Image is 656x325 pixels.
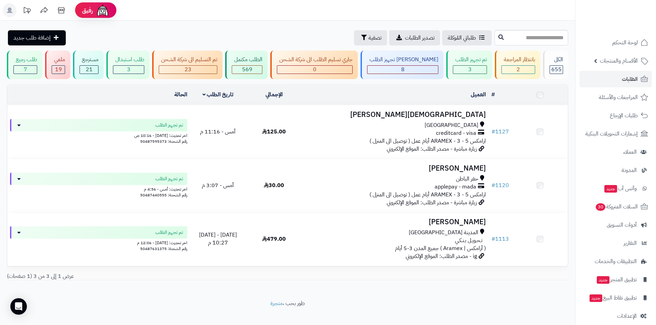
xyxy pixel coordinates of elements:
div: طلب استبدال [113,56,144,64]
a: طلب استبدال 3 [105,51,151,79]
span: # [491,235,495,243]
span: 2 [517,65,520,74]
div: عرض 1 إلى 3 من 3 (1 صفحات) [2,272,288,280]
h3: [PERSON_NAME] [305,164,486,172]
a: #1127 [491,128,509,136]
a: جاري تسليم الطلب الى شركة الشحن 0 [269,51,359,79]
span: رفيق [82,6,93,14]
a: التطبيقات والخدمات [580,253,652,270]
span: طلبات الإرجاع [610,111,638,120]
div: مسترجع [80,56,98,64]
a: تم التسليم الى شركة الشحن 23 [151,51,224,79]
div: [PERSON_NAME] تجهيز الطلب [367,56,438,64]
span: 0 [313,65,316,74]
div: الطلب مكتمل [232,56,262,64]
span: 23 [185,65,191,74]
a: #1113 [491,235,509,243]
a: إشعارات التحويلات البنكية [580,126,652,142]
span: زيارة مباشرة - مصدر الطلب: الموقع الإلكتروني [387,145,477,153]
span: الأقسام والمنتجات [600,56,638,66]
span: تم تجهيز الطلب [155,229,183,236]
a: إضافة طلب جديد [8,30,66,45]
span: جديد [604,185,617,193]
span: أمس - 3:07 م [202,181,234,189]
span: طلباتي المُوكلة [448,34,476,42]
span: المراجعات والأسئلة [599,93,638,102]
span: الإعدادات [617,311,637,321]
a: التقارير [580,235,652,251]
a: الطلب مكتمل 569 [224,51,269,79]
div: اخر تحديث: [DATE] - 12:06 م [10,239,187,246]
a: أدوات التسويق [580,217,652,233]
a: تم تجهيز الطلب 3 [445,51,493,79]
span: الطلبات [622,74,638,84]
span: العملاء [623,147,637,157]
span: وآتس آب [604,184,637,193]
a: الإجمالي [265,90,283,99]
span: تطبيق المتجر [596,275,637,284]
span: جديد [597,276,610,284]
div: بانتظار المراجعة [501,56,535,64]
div: 3 [113,66,144,74]
span: التقارير [624,238,637,248]
span: applepay - mada [435,183,476,191]
a: طلبات الإرجاع [580,107,652,124]
div: تم تجهيز الطلب [453,56,487,64]
span: creditcard - visa [436,129,476,137]
img: logo-2.png [609,17,649,32]
span: رقم الشحنة: 50487440555 [140,192,187,198]
a: بانتظار المراجعة 2 [493,51,542,79]
a: لوحة التحكم [580,34,652,51]
div: 8 [367,66,438,74]
span: 479.00 [262,235,286,243]
span: تـحـويـل بـنـكـي [455,237,482,245]
span: زيارة مباشرة - مصدر الطلب: الموقع الإلكتروني [387,198,477,207]
div: 23 [159,66,217,74]
span: المدونة [622,165,637,175]
span: 7 [24,65,27,74]
div: 569 [232,66,262,74]
span: إشعارات التحويلات البنكية [585,129,638,139]
span: تطبيق نقاط البيع [589,293,637,303]
a: مسترجع 21 [72,51,105,79]
a: تاريخ الطلب [202,90,234,99]
div: 3 [453,66,487,74]
span: رقم الشحنة: 50487631375 [140,246,187,252]
span: # [491,181,495,189]
a: ملغي 19 [44,51,72,79]
a: طلب رجيع 7 [6,51,44,79]
a: تطبيق المتجرجديد [580,271,652,288]
a: الإعدادات [580,308,652,324]
div: 19 [52,66,65,74]
span: ارامكس ARAMEX - 3 - 5 أيام عمل ( توصيل الى المنزل ) [369,191,486,199]
span: 3 [127,65,131,74]
a: تحديثات المنصة [18,3,35,19]
div: اخر تحديث: [DATE] - 10:16 ص [10,131,187,139]
a: السلات المتروكة30 [580,198,652,215]
div: طلب رجيع [13,56,37,64]
span: ( أرامكس | Aramex ) جميع المدن 3-5 أيام [395,244,486,252]
a: العملاء [580,144,652,160]
div: 0 [277,66,352,74]
a: الكل655 [542,51,570,79]
a: طلباتي المُوكلة [442,30,492,45]
div: تم التسليم الى شركة الشحن [159,56,217,64]
div: جاري تسليم الطلب الى شركة الشحن [277,56,353,64]
span: 3 [468,65,472,74]
span: تصدير الطلبات [405,34,435,42]
span: 655 [551,65,562,74]
a: متجرة [270,299,283,307]
span: حفر الباطن [456,175,478,183]
span: التطبيقات والخدمات [595,257,637,266]
button: تصفية [354,30,387,45]
span: السلات المتروكة [595,202,638,212]
a: الحالة [174,90,187,99]
div: 21 [80,66,98,74]
span: 30 [596,203,605,211]
span: 19 [55,65,62,74]
span: 30.00 [264,181,284,189]
span: # [491,128,495,136]
span: تم تجهيز الطلب [155,122,183,129]
a: #1120 [491,181,509,189]
span: ارامكس ARAMEX - 3 - 5 أيام عمل ( توصيل الى المنزل ) [369,137,486,145]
